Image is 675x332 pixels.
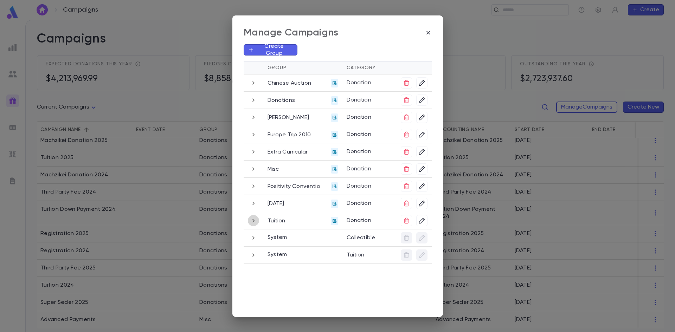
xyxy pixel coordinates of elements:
[268,149,308,156] p: Extra Curricular
[347,129,392,138] p: Donation
[268,131,311,138] p: Europe Trip 2010
[268,234,287,241] p: System
[268,80,311,87] p: Chinese Auction
[244,27,339,39] div: Manage Campaigns
[268,200,284,207] p: [DATE]
[268,65,287,70] span: Group
[347,146,392,155] p: Donation
[347,232,392,241] p: Collectible
[347,65,376,70] span: Category
[347,198,392,207] p: Donation
[347,77,392,86] p: Donation
[347,249,392,259] p: Tuition
[347,95,392,104] p: Donation
[347,215,392,224] p: Donation
[268,251,287,258] p: System
[268,166,279,173] p: Misc
[268,217,285,224] p: Tuition
[268,114,309,121] p: [PERSON_NAME]
[347,181,392,190] p: Donation
[268,183,320,190] p: Positivity Conventio
[268,97,295,104] p: Donations
[347,112,392,121] p: Donation
[244,44,297,56] button: Create Group
[254,43,292,57] p: Create Group
[347,163,392,172] p: Donation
